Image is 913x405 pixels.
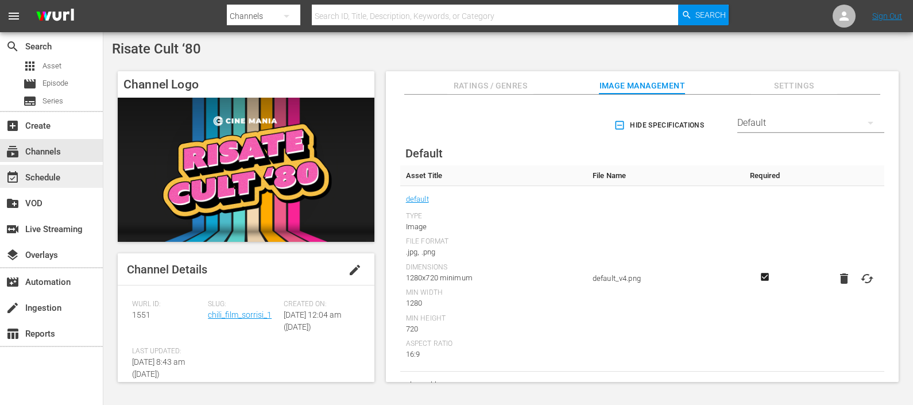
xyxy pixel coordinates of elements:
[6,40,20,53] span: Search
[872,11,902,21] a: Sign Out
[6,171,20,184] span: Schedule
[406,237,581,246] div: File Format
[6,327,20,341] span: Reports
[341,256,369,284] button: edit
[405,146,443,160] span: Default
[118,71,374,98] h4: Channel Logo
[406,314,581,323] div: Min Height
[23,94,37,108] span: Series
[406,349,581,360] div: 16:9
[6,222,20,236] span: Live Streaming
[587,186,744,372] td: default_v4.png
[406,192,429,207] a: default
[587,165,744,186] th: File Name
[447,79,533,93] span: Ratings / Genres
[42,95,63,107] span: Series
[132,347,202,356] span: Last Updated:
[406,340,581,349] div: Aspect Ratio
[406,288,581,298] div: Min Width
[612,109,709,141] button: Hide Specifications
[406,377,581,392] span: channel-bug
[406,212,581,221] div: Type
[406,272,581,284] div: 1280x720 minimum
[758,272,772,282] svg: Required
[744,165,786,186] th: Required
[599,79,685,93] span: Image Management
[6,248,20,262] span: Overlays
[42,78,68,89] span: Episode
[132,300,202,309] span: Wurl ID:
[751,79,837,93] span: Settings
[127,263,207,276] span: Channel Details
[284,310,341,331] span: [DATE] 12:04 am ([DATE])
[6,275,20,289] span: Automation
[132,310,150,319] span: 1551
[737,107,884,139] div: Default
[406,246,581,258] div: .jpg, .png
[112,41,201,57] span: Risate Cult ‘80
[678,5,729,25] button: Search
[208,310,272,319] a: chili_film_sorrisi_1
[118,98,374,242] img: Risate Cult ‘80
[695,5,726,25] span: Search
[406,263,581,272] div: Dimensions
[28,3,83,30] img: ans4CAIJ8jUAAAAAAAAAAAAAAAAAAAAAAAAgQb4GAAAAAAAAAAAAAAAAAAAAAAAAJMjXAAAAAAAAAAAAAAAAAAAAAAAAgAT5G...
[616,119,704,132] span: Hide Specifications
[406,221,581,233] div: Image
[6,145,20,159] span: Channels
[208,300,278,309] span: Slug:
[23,77,37,91] span: Episode
[406,323,581,335] div: 720
[284,300,354,309] span: Created On:
[406,298,581,309] div: 1280
[6,196,20,210] span: VOD
[348,263,362,277] span: edit
[7,9,21,23] span: menu
[400,165,587,186] th: Asset Title
[6,119,20,133] span: add_box
[23,59,37,73] span: Asset
[132,357,185,379] span: [DATE] 8:43 am ([DATE])
[6,301,20,315] span: Ingestion
[42,60,61,72] span: Asset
